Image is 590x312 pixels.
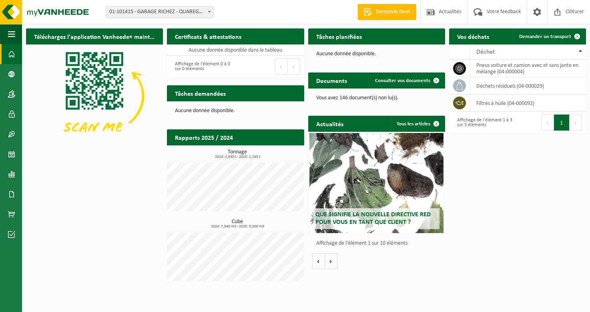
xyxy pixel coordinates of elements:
[275,58,288,74] button: Previous
[449,28,497,44] h2: Vos déchets
[554,115,570,131] button: 1
[519,34,571,39] span: Demander un transport
[470,77,586,95] td: déchets résiduels (04-000029)
[357,4,416,20] a: Demande devis
[470,95,586,112] td: filtres à huile (04-000092)
[316,51,437,57] p: Aucune donnée disponible.
[308,28,370,44] h2: Tâches planifiées
[167,44,304,56] td: Aucune donnée disponible dans le tableau
[309,133,444,233] a: Que signifie la nouvelle directive RED pour vous en tant que client ?
[316,95,437,101] p: Vous avez 146 document(s) non lu(s).
[106,6,214,18] span: 01-101415 - GARAGE RICHEZ - QUAREGNON
[26,44,163,147] img: Download de VHEPlus App
[570,115,582,131] button: Next
[175,108,296,114] p: Aucune donnée disponible.
[375,78,430,83] span: Consulter vos documents
[171,155,304,159] span: 2024: 2,630 t - 2025: 1,245 t
[167,85,234,101] h2: Tâches demandées
[167,28,249,44] h2: Certificats & attestations
[106,6,213,18] span: 01-101415 - GARAGE RICHEZ - QUAREGNON
[316,241,441,246] p: Affichage de l'élément 1 sur 10 éléments
[453,114,514,131] div: Affichage de l'élément 1 à 3 sur 3 éléments
[308,72,355,88] h2: Documents
[26,28,163,44] h2: Téléchargez l'application Vanheede+ maintenant!
[541,115,554,131] button: Previous
[374,8,412,16] span: Demande devis
[390,116,444,132] a: Tous les articles
[513,28,585,44] a: Demander un transport
[470,60,586,77] td: pneus voiture et camion avec et sans jante en mélange (04-000004)
[369,72,444,89] a: Consulter vos documents
[171,149,304,159] h3: Tonnage
[476,49,495,55] span: Déchet
[171,219,304,229] h3: Cube
[312,253,325,269] button: Vorige
[167,129,241,145] h2: Rapports 2025 / 2024
[171,58,231,75] div: Affichage de l'élément 0 à 0 sur 0 éléments
[308,116,351,131] h2: Actualités
[315,211,431,225] span: Que signifie la nouvelle directive RED pour vous en tant que client ?
[288,58,300,74] button: Next
[171,225,304,229] span: 2024: 7,940 m3 - 2025: 5,500 m3
[325,253,337,269] button: Volgende
[235,145,303,161] a: Consulter les rapports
